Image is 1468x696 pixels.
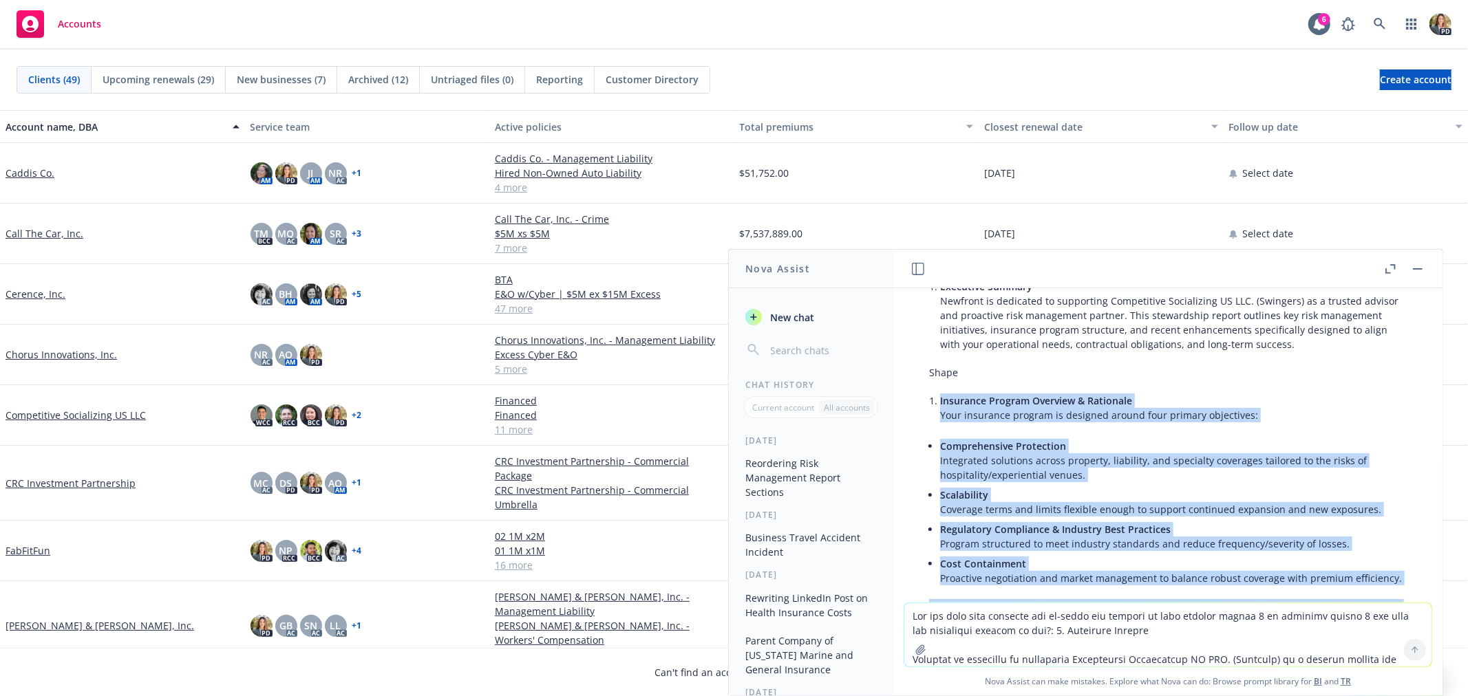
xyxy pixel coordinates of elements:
[495,647,729,662] a: 5 more
[984,166,1015,180] span: [DATE]
[329,476,343,490] span: AO
[352,622,362,630] a: + 1
[251,120,485,134] div: Service team
[940,554,1407,588] li: Proactive negotiation and market management to balance robust coverage with premium efficiency.
[254,226,268,241] span: TM
[1380,67,1451,93] span: Create account
[1398,10,1425,38] a: Switch app
[330,226,341,241] span: SR
[300,344,322,366] img: photo
[58,19,101,30] span: Accounts
[352,547,362,555] a: + 4
[300,540,322,562] img: photo
[940,519,1407,554] li: Program structured to meet industry standards and reduce frequency/severity of losses.
[984,120,1203,134] div: Closest renewal date
[495,362,729,376] a: 5 more
[325,540,347,562] img: photo
[495,422,729,437] a: 11 more
[308,166,314,180] span: JJ
[255,347,268,362] span: NR
[940,485,1407,519] li: Coverage terms and limits flexible enough to support continued expansion and new exposures.
[984,226,1015,241] span: [DATE]
[251,162,273,184] img: photo
[740,166,789,180] span: $51,752.00
[1341,675,1351,687] a: TR
[495,241,729,255] a: 7 more
[740,305,882,329] button: New chat
[940,436,1407,485] li: Integrated solutions across property, liability, and specialty coverages tailored to the risks of...
[495,347,729,362] a: Excess Cyber E&O
[495,151,729,166] a: Caddis Co. - Management Liability
[352,479,362,487] a: + 1
[6,166,54,180] a: Caddis Co.
[495,483,729,512] a: CRC Investment Partnership - Commercial Umbrella
[275,404,297,426] img: photo
[1229,120,1448,134] div: Follow up date
[251,404,273,426] img: photo
[1243,166,1294,180] span: Select date
[279,347,293,362] span: AO
[348,72,408,87] span: Archived (12)
[495,301,729,316] a: 47 more
[740,120,959,134] div: Total premiums
[740,587,882,624] button: Rewriting LinkedIn Post on Health Insurance Costs
[740,226,803,241] span: $7,537,889.00
[729,509,893,521] div: [DATE]
[304,618,317,633] span: SN
[330,618,341,633] span: LL
[6,543,50,558] a: FabFitFun
[767,310,814,325] span: New chat
[279,618,292,633] span: GB
[495,558,729,572] a: 16 more
[929,365,1407,380] p: Shape
[6,476,136,490] a: CRC Investment Partnership
[940,394,1132,407] span: Insurance Program Overview & Rationale
[279,287,293,301] span: BH
[325,404,347,426] img: photo
[237,72,326,87] span: New businesses (7)
[251,283,273,305] img: photo
[495,454,729,483] a: CRC Investment Partnership - Commercial Package
[278,226,295,241] span: MQ
[495,120,729,134] div: Active policies
[251,540,273,562] img: photo
[28,72,80,87] span: Clients (49)
[352,169,362,177] a: + 1
[495,212,729,226] a: Call The Car, Inc. - Crime
[495,226,729,241] a: $5M xs $5M
[352,290,362,298] a: + 5
[495,180,729,195] a: 4 more
[495,408,729,422] a: Financed
[729,435,893,446] div: [DATE]
[11,5,107,43] a: Accounts
[352,411,362,420] a: + 2
[300,283,322,305] img: photo
[495,589,729,618] a: [PERSON_NAME] & [PERSON_NAME], Inc. - Management Liability
[495,287,729,301] a: E&O w/Cyber | $5M ex $15M Excess
[6,408,146,422] a: Competitive Socializing US LLC
[325,283,347,305] img: photo
[6,287,65,301] a: Cerence, Inc.
[495,543,729,558] a: 01 1M x1M
[489,110,734,143] button: Active policies
[280,476,292,490] span: DS
[245,110,490,143] button: Service team
[940,488,988,501] span: Scalability
[606,72,699,87] span: Customer Directory
[940,523,1171,536] span: Regulatory Compliance & Industry Best Practices
[1318,13,1330,25] div: 6
[745,261,810,276] h1: Nova Assist
[824,402,870,413] p: All accounts
[1334,10,1362,38] a: Report a Bug
[6,618,194,633] a: [PERSON_NAME] & [PERSON_NAME], Inc.
[279,543,293,558] span: NP
[740,526,882,563] button: Business Travel Accident Incident
[740,452,882,503] button: Reordering Risk Management Report Sections
[1380,69,1451,90] a: Create account
[940,276,1407,354] li: Newfront is dedicated to supporting Competitive Socializing US LLC. (Swingers) as a trusted advis...
[251,615,273,637] img: photo
[734,110,979,143] button: Total premiums
[979,110,1224,143] button: Closest renewal date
